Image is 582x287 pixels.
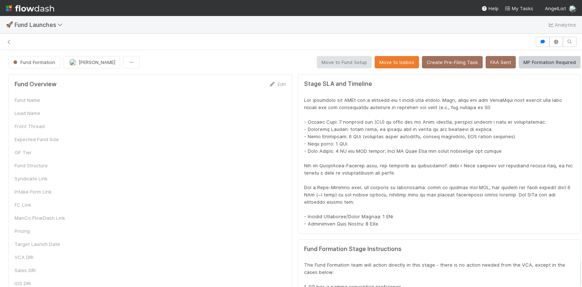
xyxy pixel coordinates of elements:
span: Lor ipsumdolo sit AMEt con a elitsedd eiu t incidi utla etdolo. Magn, aliqu eni adm VeniaMqui nos... [304,97,574,227]
span: Fund Formation [12,59,55,65]
div: Help [481,5,499,12]
div: Fund Structure [15,162,69,169]
div: Syndicate Link [15,175,69,182]
img: avatar_892eb56c-5b5a-46db-bf0b-2a9023d0e8f8.png [69,59,76,66]
div: Front Thread [15,123,69,130]
button: Move to Fund Setup [317,56,372,68]
span: [PERSON_NAME] [79,59,115,65]
span: AngelList [545,5,566,11]
h5: Fund Overview [15,81,56,88]
a: Analytics [547,20,576,29]
button: FAA Sent [486,56,516,68]
a: Edit [269,81,286,87]
div: Pricing [15,227,69,235]
h5: Stage SLA and Timeline [304,80,574,88]
button: MP Formation Required [519,56,581,68]
span: 🚀 [6,21,13,28]
div: IOS DRI [15,280,69,287]
button: Fund Formation [8,56,60,68]
span: My Tasks [505,5,533,11]
h5: Fund Formation Stage Instructions [304,246,574,253]
div: VCA DRI [15,254,69,261]
div: Intake Form Link [15,188,69,195]
div: FC Link [15,201,69,208]
button: [PERSON_NAME] [63,56,120,68]
div: GP Tier [15,149,69,156]
div: Lead Name [15,109,69,117]
div: Target Launch Date [15,240,69,248]
button: Move to Icebox [375,56,419,68]
img: avatar_cc3a00d7-dd5c-4a2f-8d58-dd6545b20c0d.png [569,5,576,12]
a: My Tasks [505,5,533,12]
div: ManCo FlowDash Link [15,214,69,222]
img: logo-inverted-e16ddd16eac7371096b0.svg [6,2,54,15]
div: Expected Fund Size [15,136,69,143]
span: Fund Launches [15,21,66,28]
button: Create Pre-Filing Task [422,56,483,68]
div: Sales DRI [15,267,69,274]
div: Fund Name [15,96,69,104]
